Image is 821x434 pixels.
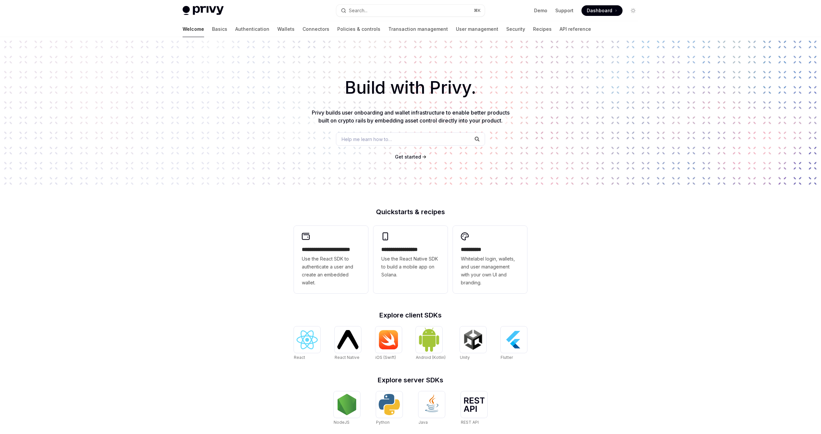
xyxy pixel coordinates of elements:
span: Python [376,420,390,425]
span: Flutter [501,355,513,360]
img: NodeJS [336,394,357,415]
a: PythonPython [376,391,403,426]
img: Android (Kotlin) [418,327,440,352]
span: ⌘ K [474,8,481,13]
span: Dashboard [587,7,612,14]
a: Policies & controls [337,21,380,37]
img: REST API [464,397,485,412]
span: Unity [460,355,470,360]
a: **** *****Whitelabel login, wallets, and user management with your own UI and branding. [453,226,527,293]
button: Search...⌘K [336,5,485,17]
a: Basics [212,21,227,37]
span: Use the React Native SDK to build a mobile app on Solana. [381,255,440,279]
a: API reference [560,21,591,37]
span: iOS (Swift) [375,355,396,360]
a: FlutterFlutter [501,326,527,361]
span: Help me learn how to… [342,136,392,143]
a: Demo [534,7,547,14]
img: iOS (Swift) [378,330,399,350]
a: **** **** **** ***Use the React Native SDK to build a mobile app on Solana. [373,226,448,293]
img: Unity [463,329,484,350]
a: Authentication [235,21,269,37]
a: Wallets [277,21,295,37]
button: Toggle dark mode [628,5,638,16]
a: UnityUnity [460,326,486,361]
a: Get started [395,154,421,160]
a: Dashboard [581,5,623,16]
a: iOS (Swift)iOS (Swift) [375,326,402,361]
span: Whitelabel login, wallets, and user management with your own UI and branding. [461,255,519,287]
span: React Native [335,355,359,360]
span: Java [418,420,428,425]
img: light logo [183,6,224,15]
h2: Quickstarts & recipes [294,209,527,215]
a: NodeJSNodeJS [334,391,360,426]
h2: Explore server SDKs [294,377,527,383]
a: Connectors [302,21,329,37]
a: User management [456,21,498,37]
span: Android (Kotlin) [416,355,446,360]
div: Search... [349,7,367,15]
a: JavaJava [418,391,445,426]
span: NodeJS [334,420,350,425]
h1: Build with Privy. [11,75,810,101]
span: Use the React SDK to authenticate a user and create an embedded wallet. [302,255,360,287]
a: Android (Kotlin)Android (Kotlin) [416,326,446,361]
img: React [297,330,318,349]
img: React Native [337,330,358,349]
a: React NativeReact Native [335,326,361,361]
a: Transaction management [388,21,448,37]
a: Recipes [533,21,552,37]
span: Privy builds user onboarding and wallet infrastructure to enable better products built on crypto ... [312,109,510,124]
img: Java [421,394,442,415]
img: Flutter [503,329,524,350]
a: Welcome [183,21,204,37]
span: REST API [461,420,479,425]
img: Python [379,394,400,415]
h2: Explore client SDKs [294,312,527,318]
span: React [294,355,305,360]
a: ReactReact [294,326,320,361]
a: Security [506,21,525,37]
a: Support [555,7,574,14]
a: REST APIREST API [461,391,487,426]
